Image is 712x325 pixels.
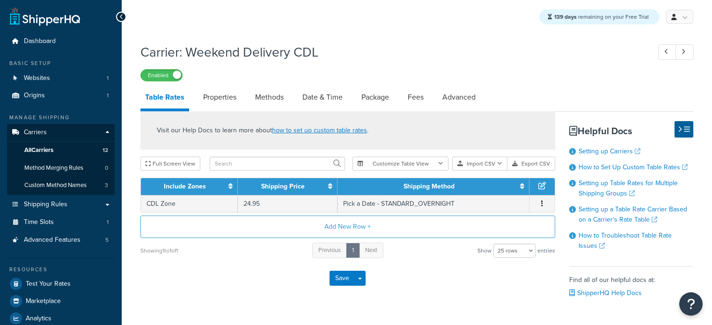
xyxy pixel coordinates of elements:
[140,157,200,171] button: Full Screen View
[7,142,115,159] a: AllCarriers12
[7,159,115,177] a: Method Merging Rules0
[7,231,115,249] a: Advanced Features5
[24,146,53,154] span: All Carriers
[477,244,492,257] span: Show
[7,231,115,249] li: Advanced Features
[7,177,115,194] li: Custom Method Names
[7,70,115,87] li: Websites
[24,129,47,137] span: Carriers
[452,157,507,171] button: Import CSV
[346,243,360,258] a: 1
[24,201,67,209] span: Shipping Rules
[357,86,394,108] a: Package
[7,275,115,292] a: Test Your Rates
[105,181,108,189] span: 3
[537,244,555,257] span: entries
[24,92,45,100] span: Origins
[554,13,577,21] strong: 139 days
[107,218,109,226] span: 1
[359,243,383,258] a: Next
[658,44,676,60] a: Previous Record
[579,146,640,156] a: Setting up Carriers
[7,114,115,122] div: Manage Shipping
[675,44,694,60] a: Next Record
[7,196,115,213] a: Shipping Rules
[26,280,71,288] span: Test Your Rates
[7,87,115,104] li: Origins
[7,214,115,231] li: Time Slots
[140,86,189,111] a: Table Rates
[7,293,115,310] a: Marketplace
[7,124,115,141] a: Carriers
[338,195,529,212] td: Pick a Date - STANDARD_OVERNIGHT
[103,146,108,154] span: 12
[238,195,337,212] td: 24.95
[141,70,182,81] label: Enabled
[24,37,56,45] span: Dashboard
[105,164,108,172] span: 0
[679,292,703,316] button: Open Resource Center
[7,70,115,87] a: Websites1
[7,177,115,194] a: Custom Method Names3
[272,125,367,135] a: how to set up custom table rates
[298,86,347,108] a: Date & Time
[330,271,355,286] button: Save
[507,157,555,171] button: Export CSV
[569,288,642,298] a: ShipperHQ Help Docs
[141,195,238,212] td: CDL Zone
[579,178,678,198] a: Setting up Table Rates for Multiple Shipping Groups
[579,204,687,224] a: Setting up a Table Rate Carrier Based on a Carrier's Rate Table
[7,87,115,104] a: Origins1
[554,13,649,21] span: remaining on your Free Trial
[26,315,51,323] span: Analytics
[24,181,87,189] span: Custom Method Names
[312,243,347,258] a: Previous
[105,236,109,244] span: 5
[140,216,555,238] button: Add New Row +
[24,236,81,244] span: Advanced Features
[7,159,115,177] li: Method Merging Rules
[675,121,693,137] button: Hide Help Docs
[26,297,61,305] span: Marketplace
[7,266,115,274] div: Resources
[261,181,305,191] a: Shipping Price
[107,92,109,100] span: 1
[7,214,115,231] a: Time Slots1
[579,162,688,172] a: How to Set Up Custom Table Rates
[7,33,115,50] a: Dashboard
[24,164,83,172] span: Method Merging Rules
[140,43,641,61] h1: Carrier: Weekend Delivery CDL
[24,74,50,82] span: Websites
[352,157,448,171] button: Customize Table View
[210,157,345,171] input: Search
[365,246,377,254] span: Next
[579,231,672,251] a: How to Troubleshoot Table Rate Issues
[7,59,115,67] div: Basic Setup
[569,126,693,136] h3: Helpful Docs
[569,266,693,300] div: Find all of our helpful docs at:
[318,246,341,254] span: Previous
[157,125,368,136] p: Visit our Help Docs to learn more about .
[140,244,178,257] div: Showing 1 to 1 of 1
[404,181,455,191] a: Shipping Method
[403,86,428,108] a: Fees
[107,74,109,82] span: 1
[438,86,480,108] a: Advanced
[198,86,241,108] a: Properties
[250,86,288,108] a: Methods
[24,218,54,226] span: Time Slots
[7,124,115,195] li: Carriers
[164,181,206,191] a: Include Zones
